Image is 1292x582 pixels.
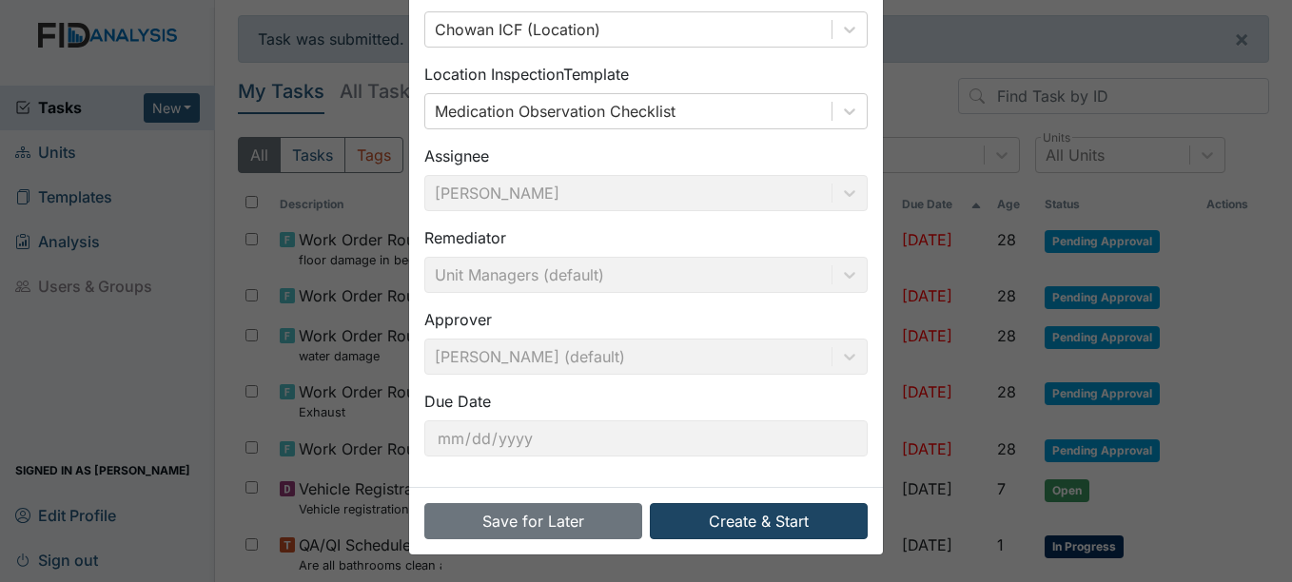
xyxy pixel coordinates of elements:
label: Approver [424,308,492,331]
button: Create & Start [650,503,868,539]
div: Medication Observation Checklist [435,100,675,123]
button: Save for Later [424,503,642,539]
label: Location Inspection Template [424,63,629,86]
label: Due Date [424,390,491,413]
div: Chowan ICF (Location) [435,18,600,41]
label: Remediator [424,226,506,249]
label: Assignee [424,145,489,167]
